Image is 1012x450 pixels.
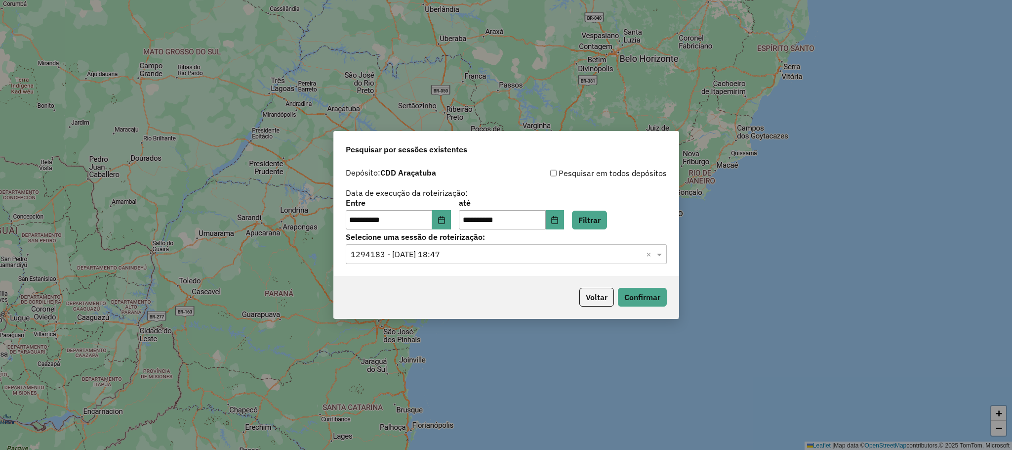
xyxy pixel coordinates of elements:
button: Confirmar [618,288,667,307]
label: Data de execução da roteirização: [346,187,468,199]
span: Clear all [646,248,654,260]
button: Filtrar [572,211,607,229]
button: Voltar [579,288,614,307]
strong: CDD Araçatuba [380,168,436,178]
label: até [459,197,564,209]
label: Depósito: [346,167,436,179]
div: Pesquisar em todos depósitos [506,167,667,179]
label: Entre [346,197,451,209]
button: Choose Date [546,210,565,230]
label: Selecione uma sessão de roteirização: [346,231,667,243]
span: Pesquisar por sessões existentes [346,143,467,155]
button: Choose Date [432,210,451,230]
